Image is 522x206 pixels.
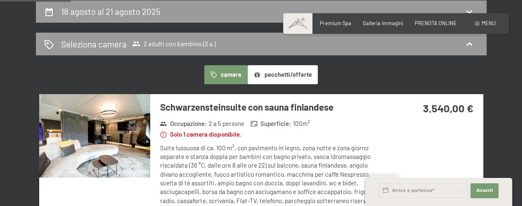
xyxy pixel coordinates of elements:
[415,20,457,26] a: PRENOTA ONLINE
[39,94,150,178] img: mss_renderimg.php
[365,173,399,178] span: Richiesta express
[61,6,161,17] h2: 18 agosto al 21 agosto 2025
[160,130,241,139] strong: Solo 1 camera disponibile.
[482,20,496,26] span: Menu
[476,187,493,194] span: Avanti
[293,119,310,128] span: 100 m²
[248,65,318,84] button: pacchetti/offerte
[208,119,244,128] span: 2 a 5 persone
[160,119,207,128] strong: Occupazione :
[61,38,127,50] h2: Seleziona camera
[470,183,498,198] button: Avanti
[204,65,247,84] button: camere
[160,101,383,114] h3: Schwarzensteinsuite con sauna finlandese
[132,40,216,48] span: 2 adulti con bambino (3 a.)
[250,119,291,128] strong: Superficie :
[423,102,473,114] strong: 3.540,00 €
[363,20,403,26] a: Galleria immagini
[320,20,351,26] a: Premium Spa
